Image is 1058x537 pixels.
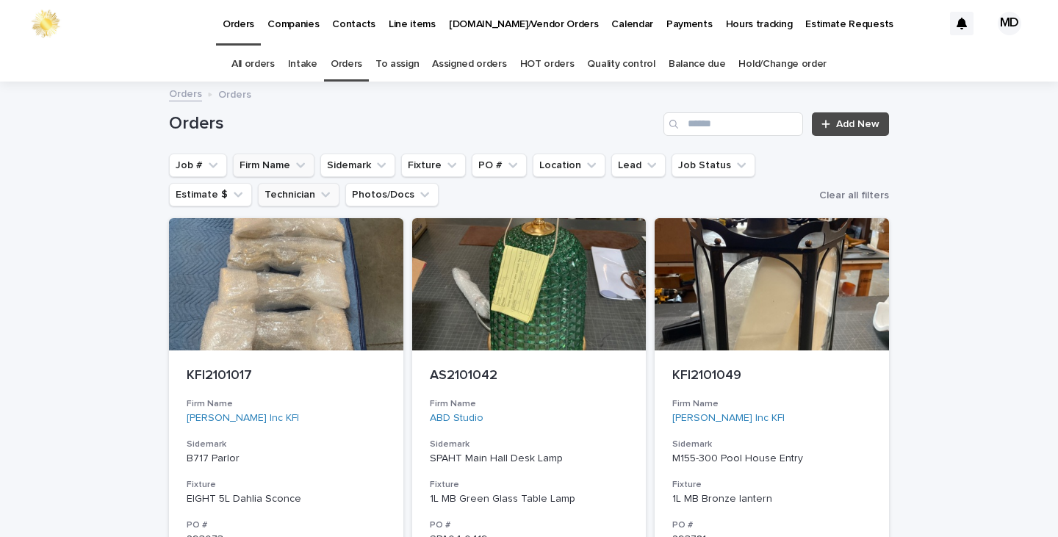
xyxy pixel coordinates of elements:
[430,398,629,410] h3: Firm Name
[187,398,386,410] h3: Firm Name
[812,112,889,136] a: Add New
[231,47,275,82] a: All orders
[218,85,251,101] p: Orders
[611,154,666,177] button: Lead
[169,183,252,206] button: Estimate $
[430,493,629,505] div: 1L MB Green Glass Table Lamp
[672,154,755,177] button: Job Status
[375,47,419,82] a: To assign
[430,412,483,425] a: ABD Studio
[672,398,871,410] h3: Firm Name
[169,84,202,101] a: Orders
[669,47,726,82] a: Balance due
[29,9,62,38] img: 0ffKfDbyRa2Iv8hnaAqg
[430,479,629,491] h3: Fixture
[672,479,871,491] h3: Fixture
[430,368,629,384] p: AS2101042
[187,439,386,450] h3: Sidemark
[430,453,629,465] p: SPAHT Main Hall Desk Lamp
[432,47,506,82] a: Assigned orders
[672,519,871,531] h3: PO #
[819,190,889,201] span: Clear all filters
[430,439,629,450] h3: Sidemark
[288,47,317,82] a: Intake
[258,183,339,206] button: Technician
[233,154,314,177] button: Firm Name
[663,112,803,136] input: Search
[998,12,1021,35] div: MD
[331,47,362,82] a: Orders
[472,154,527,177] button: PO #
[169,154,227,177] button: Job #
[345,183,439,206] button: Photos/Docs
[187,453,386,465] p: B717 Parlor
[672,453,871,465] p: M155-300 Pool House Entry
[187,368,386,384] p: KFI2101017
[430,519,629,531] h3: PO #
[836,119,879,129] span: Add New
[672,439,871,450] h3: Sidemark
[672,412,785,425] a: [PERSON_NAME] Inc KFI
[169,113,658,134] h1: Orders
[187,493,386,505] div: EIGHT 5L Dahlia Sconce
[401,154,466,177] button: Fixture
[813,184,889,206] button: Clear all filters
[520,47,575,82] a: HOT orders
[187,519,386,531] h3: PO #
[533,154,605,177] button: Location
[187,479,386,491] h3: Fixture
[187,412,299,425] a: [PERSON_NAME] Inc KFI
[738,47,827,82] a: Hold/Change order
[672,493,871,505] div: 1L MB Bronze lantern
[320,154,395,177] button: Sidemark
[587,47,655,82] a: Quality control
[672,368,871,384] p: KFI2101049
